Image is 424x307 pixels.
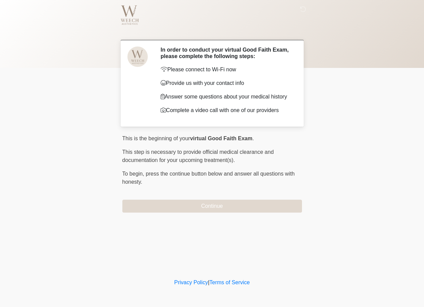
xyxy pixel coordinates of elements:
a: Terms of Service [209,279,250,285]
span: To begin, [122,171,146,177]
span: This step is necessary to provide official medical clearance and documentation for your upcoming ... [122,149,274,163]
p: Please connect to Wi-Fi now [161,66,292,74]
span: This is the beginning of your [122,136,190,141]
h1: ‎ ‎ ‎ [117,24,307,37]
span: press the continue button below and answer all questions with honesty. [122,171,295,185]
a: | [208,279,209,285]
p: Complete a video call with one of our providers [161,106,292,114]
p: Provide us with your contact info [161,79,292,87]
a: Privacy Policy [174,279,208,285]
strong: virtual Good Faith Exam [190,136,253,141]
span: . [253,136,254,141]
p: Answer some questions about your medical history [161,93,292,101]
button: Continue [122,200,302,213]
img: Weech Aesthetics Logo [116,5,144,25]
h2: In order to conduct your virtual Good Faith Exam, please complete the following steps: [161,47,292,59]
img: Agent Avatar [127,47,148,67]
